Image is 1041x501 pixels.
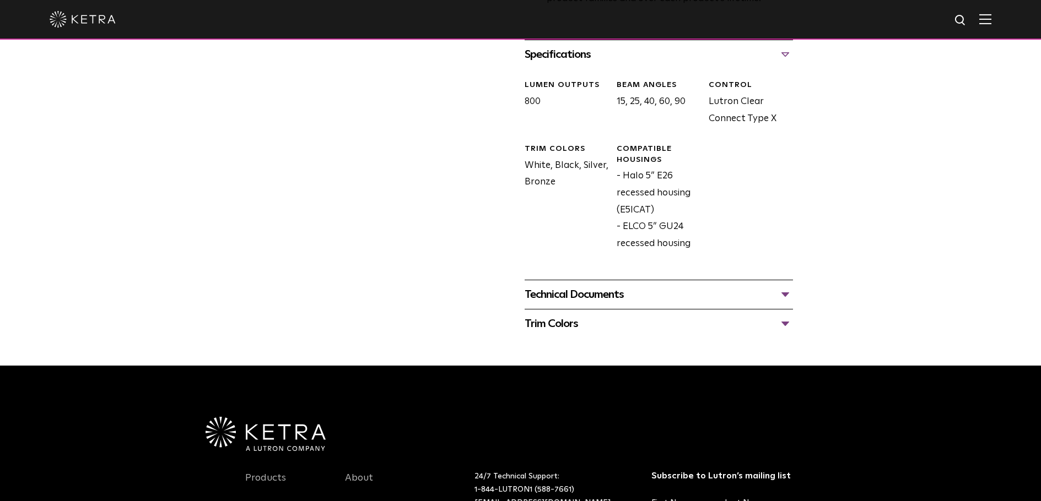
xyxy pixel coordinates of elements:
[954,14,968,28] img: search icon
[700,80,792,127] div: Lutron Clear Connect Type X
[50,11,116,28] img: ketra-logo-2019-white
[617,80,700,91] div: Beam Angles
[525,315,793,333] div: Trim Colors
[245,472,286,497] a: Products
[608,80,700,127] div: 15, 25, 40, 60, 90
[709,80,792,91] div: CONTROL
[516,80,608,127] div: 800
[525,286,793,303] div: Technical Documents
[474,486,574,493] a: 1-844-LUTRON1 (588-7661)
[516,144,608,252] div: White, Black, Silver, Bronze
[617,144,700,165] div: Compatible Housings
[525,80,608,91] div: LUMEN OUTPUTS
[608,144,700,252] div: - Halo 5” E26 recessed housing (E5ICAT) - ELCO 5” GU24 recessed housing
[206,417,326,451] img: Ketra-aLutronCo_White_RGB
[979,14,991,24] img: Hamburger%20Nav.svg
[345,472,373,497] a: About
[651,470,793,482] h3: Subscribe to Lutron’s mailing list
[525,46,793,63] div: Specifications
[525,144,608,155] div: Trim Colors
